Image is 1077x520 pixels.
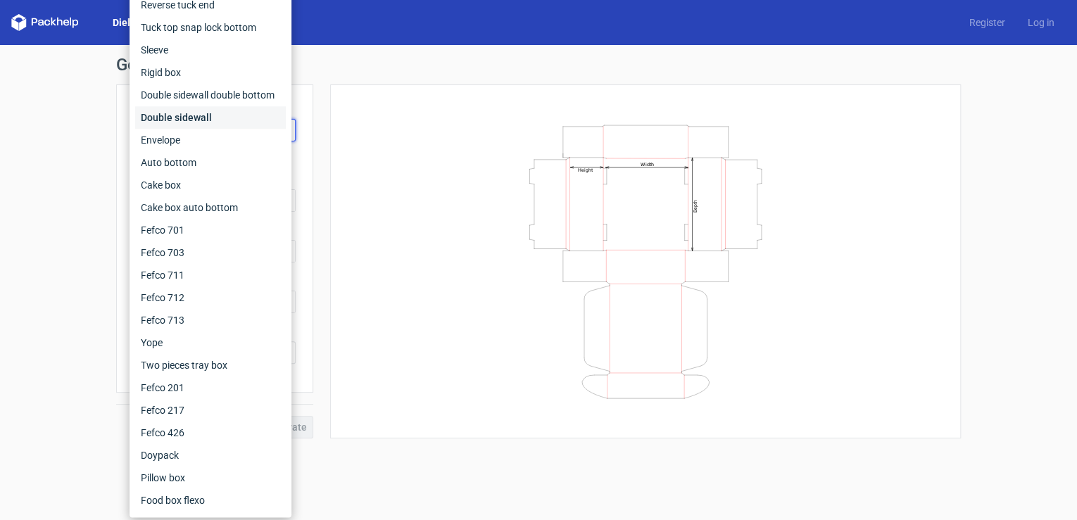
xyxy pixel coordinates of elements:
[135,16,286,39] div: Tuck top snap lock bottom
[135,196,286,219] div: Cake box auto bottom
[135,286,286,309] div: Fefco 712
[135,106,286,129] div: Double sidewall
[101,15,160,30] a: Dielines
[577,167,592,172] text: Height
[135,467,286,489] div: Pillow box
[135,421,286,444] div: Fefco 426
[116,56,961,73] h1: Generate new dieline
[135,331,286,354] div: Yope
[135,219,286,241] div: Fefco 701
[135,151,286,174] div: Auto bottom
[135,399,286,421] div: Fefco 217
[135,241,286,264] div: Fefco 703
[958,15,1016,30] a: Register
[641,160,654,167] text: Width
[135,174,286,196] div: Cake box
[135,61,286,84] div: Rigid box
[135,376,286,399] div: Fefco 201
[135,264,286,286] div: Fefco 711
[135,129,286,151] div: Envelope
[135,489,286,512] div: Food box flexo
[135,309,286,331] div: Fefco 713
[692,199,698,212] text: Depth
[135,354,286,376] div: Two pieces tray box
[1016,15,1066,30] a: Log in
[135,84,286,106] div: Double sidewall double bottom
[135,444,286,467] div: Doypack
[135,39,286,61] div: Sleeve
